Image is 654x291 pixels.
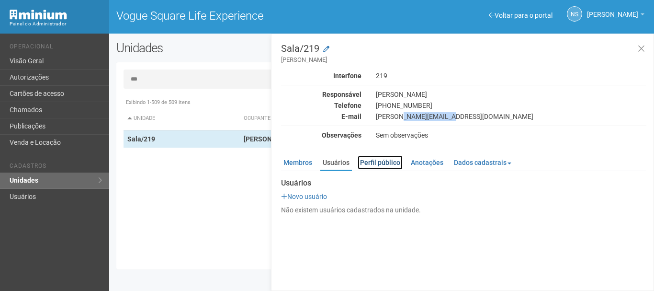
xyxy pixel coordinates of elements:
a: Novo usuário [281,193,327,200]
div: Observações [274,131,369,140]
div: [PERSON_NAME] [369,90,654,99]
div: Telefone [274,101,369,110]
a: Membros [281,155,315,170]
a: [PERSON_NAME] [587,12,644,20]
li: Operacional [10,43,102,53]
th: Unidade: activate to sort column descending [124,107,240,130]
span: Nicolle Silva [587,1,638,18]
a: Voltar para o portal [489,12,553,19]
div: Exibindo 1-509 de 509 itens [124,98,640,107]
th: Ocupante: activate to sort column ascending [240,107,454,130]
a: Perfil público [358,155,403,170]
strong: Sala/219 [127,135,155,143]
a: Dados cadastrais [451,155,514,170]
div: Interfone [274,71,369,80]
strong: [PERSON_NAME] [244,135,295,143]
h2: Unidades [116,41,329,55]
img: Minium [10,10,67,20]
div: E-mail [274,112,369,121]
a: Usuários [320,155,352,171]
strong: Usuários [281,179,646,187]
a: Modificar a unidade [323,45,329,54]
div: [PHONE_NUMBER] [369,101,654,110]
div: Painel do Administrador [10,20,102,28]
div: [PERSON_NAME][EMAIL_ADDRESS][DOMAIN_NAME] [369,112,654,121]
div: 219 [369,71,654,80]
li: Cadastros [10,163,102,173]
a: Anotações [408,155,446,170]
a: NS [567,6,582,22]
h1: Vogue Square Life Experience [116,10,374,22]
h3: Sala/219 [281,44,646,64]
small: [PERSON_NAME] [281,56,646,64]
div: Sem observações [369,131,654,140]
div: Não existem usuários cadastrados na unidade. [281,206,646,214]
div: Responsável [274,90,369,99]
